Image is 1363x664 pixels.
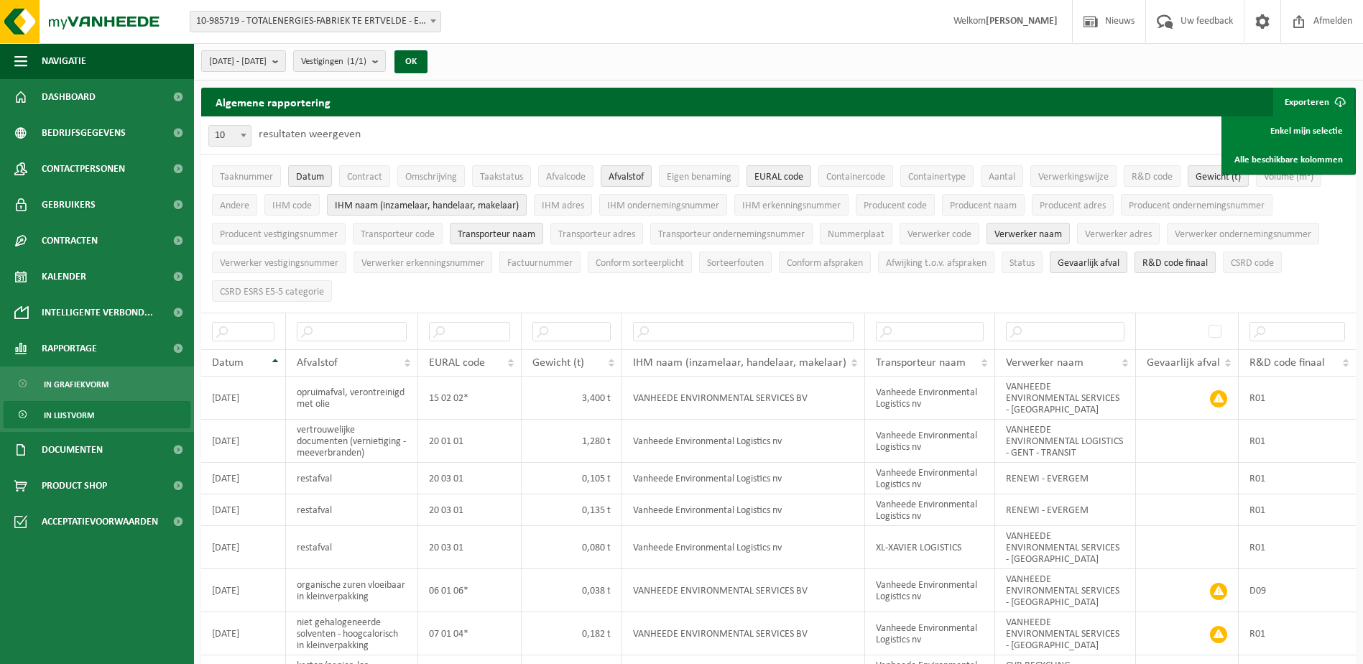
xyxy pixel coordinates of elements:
[507,258,573,269] span: Factuurnummer
[201,612,286,655] td: [DATE]
[607,200,719,211] span: IHM ondernemingsnummer
[259,129,361,140] label: resultaten weergeven
[42,79,96,115] span: Dashboard
[907,229,971,240] span: Verwerker code
[4,401,190,428] a: In lijstvorm
[994,229,1062,240] span: Verwerker naam
[286,526,419,569] td: restafval
[418,612,522,655] td: 07 01 04*
[622,463,865,494] td: Vanheede Environmental Logistics nv
[1239,494,1356,526] td: R01
[42,331,97,366] span: Rapportage
[1040,200,1106,211] span: Producent adres
[347,172,382,183] span: Contract
[742,200,841,211] span: IHM erkenningsnummer
[942,194,1025,216] button: Producent naamProducent naam: Activate to sort
[538,165,593,187] button: AfvalcodeAfvalcode: Activate to sort
[450,223,543,244] button: Transporteur naamTransporteur naam: Activate to sort
[1030,165,1117,187] button: VerwerkingswijzeVerwerkingswijze: Activate to sort
[659,165,739,187] button: Eigen benamingEigen benaming: Activate to sort
[405,172,457,183] span: Omschrijving
[220,200,249,211] span: Andere
[908,172,966,183] span: Containertype
[787,258,863,269] span: Conform afspraken
[987,223,1070,244] button: Verwerker naamVerwerker naam: Activate to sort
[865,612,996,655] td: Vanheede Environmental Logistics nv
[42,259,86,295] span: Kalender
[534,194,592,216] button: IHM adresIHM adres: Activate to sort
[699,252,772,273] button: SorteerfoutenSorteerfouten: Activate to sort
[1050,252,1127,273] button: Gevaarlijk afval : Activate to sort
[272,200,312,211] span: IHM code
[335,200,519,211] span: IHM naam (inzamelaar, handelaar, makelaar)
[347,57,366,66] count: (1/1)
[458,229,535,240] span: Transporteur naam
[286,569,419,612] td: organische zuren vloeibaar in kleinverpakking
[397,165,465,187] button: OmschrijvingOmschrijving: Activate to sort
[429,357,485,369] span: EURAL code
[42,432,103,468] span: Documenten
[201,88,345,116] h2: Algemene rapportering
[900,223,979,244] button: Verwerker codeVerwerker code: Activate to sort
[865,569,996,612] td: Vanheede Environmental Logistics nv
[1264,172,1313,183] span: Volume (m³)
[201,377,286,420] td: [DATE]
[522,569,622,612] td: 0,038 t
[596,258,684,269] span: Conform sorteerplicht
[1256,165,1321,187] button: Volume (m³)Volume (m³): Activate to sort
[301,51,366,73] span: Vestigingen
[201,526,286,569] td: [DATE]
[42,43,86,79] span: Navigatie
[208,125,251,147] span: 10
[418,494,522,526] td: 20 03 01
[220,172,273,183] span: Taaknummer
[522,377,622,420] td: 3,400 t
[1124,165,1181,187] button: R&D codeR&amp;D code: Activate to sort
[601,165,652,187] button: AfvalstofAfvalstof: Activate to sort
[658,229,805,240] span: Transporteur ondernemingsnummer
[212,357,244,369] span: Datum
[286,377,419,420] td: opruimafval, verontreinigd met olie
[1132,172,1173,183] span: R&D code
[1239,526,1356,569] td: R01
[754,172,803,183] span: EURAL code
[361,258,484,269] span: Verwerker erkenningsnummer
[865,420,996,463] td: Vanheede Environmental Logistics nv
[353,223,443,244] button: Transporteur codeTransporteur code: Activate to sort
[522,463,622,494] td: 0,105 t
[818,165,893,187] button: ContainercodeContainercode: Activate to sort
[1249,357,1325,369] span: R&D code finaal
[1032,194,1114,216] button: Producent adresProducent adres: Activate to sort
[1009,258,1035,269] span: Status
[418,463,522,494] td: 20 03 01
[995,569,1135,612] td: VANHEEDE ENVIRONMENTAL SERVICES - [GEOGRAPHIC_DATA]
[418,420,522,463] td: 20 01 01
[499,252,581,273] button: FactuurnummerFactuurnummer: Activate to sort
[1121,194,1272,216] button: Producent ondernemingsnummerProducent ondernemingsnummer: Activate to sort
[522,420,622,463] td: 1,280 t
[1231,258,1274,269] span: CSRD code
[44,402,94,429] span: In lijstvorm
[212,165,281,187] button: TaaknummerTaaknummer: Activate to remove sorting
[609,172,644,183] span: Afvalstof
[865,526,996,569] td: XL-XAVIER LOGISTICS
[201,569,286,612] td: [DATE]
[995,526,1135,569] td: VANHEEDE ENVIRONMENTAL SERVICES - [GEOGRAPHIC_DATA]
[878,252,994,273] button: Afwijking t.o.v. afsprakenAfwijking t.o.v. afspraken: Activate to sort
[1058,258,1119,269] span: Gevaarlijk afval
[542,200,584,211] span: IHM adres
[667,172,731,183] span: Eigen benaming
[297,357,338,369] span: Afvalstof
[622,494,865,526] td: Vanheede Environmental Logistics nv
[44,371,108,398] span: In grafiekvorm
[209,126,251,146] span: 10
[650,223,813,244] button: Transporteur ondernemingsnummerTransporteur ondernemingsnummer : Activate to sort
[1239,463,1356,494] td: R01
[339,165,390,187] button: ContractContract: Activate to sort
[286,463,419,494] td: restafval
[981,165,1023,187] button: AantalAantal: Activate to sort
[900,165,974,187] button: ContainertypeContainertype: Activate to sort
[522,494,622,526] td: 0,135 t
[42,468,107,504] span: Product Shop
[1273,88,1354,116] button: Exporteren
